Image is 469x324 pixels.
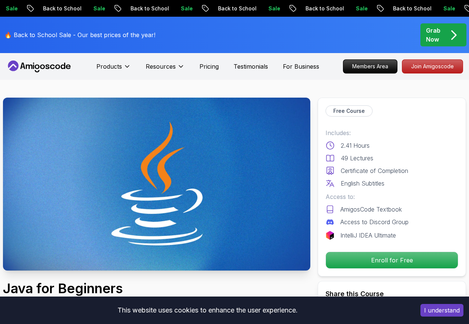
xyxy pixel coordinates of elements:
[4,30,155,39] p: 🔥 Back to School Sale - Our best prices of the year!
[3,98,310,271] img: java-for-beginners_thumbnail
[426,26,440,44] p: Grab Now
[283,62,319,71] a: For Business
[96,62,122,71] p: Products
[326,231,334,240] img: jetbrains logo
[402,60,463,73] p: Join Amigoscode
[343,60,397,73] p: Members Area
[262,5,286,12] p: Sale
[402,59,463,73] a: Join Amigoscode
[340,231,396,240] p: IntelliJ IDEA Ultimate
[341,179,384,188] p: English Subtitles
[125,5,175,12] p: Back to School
[37,5,87,12] p: Back to School
[350,5,374,12] p: Sale
[340,205,402,214] p: AmigosCode Textbook
[326,192,458,201] p: Access to:
[96,62,131,77] button: Products
[146,62,185,77] button: Resources
[212,5,262,12] p: Back to School
[341,166,408,175] p: Certificate of Completion
[199,62,219,71] a: Pricing
[3,281,249,296] h1: Java for Beginners
[326,289,458,299] h2: Share this Course
[175,5,199,12] p: Sale
[420,304,463,317] button: Accept cookies
[6,302,409,318] div: This website uses cookies to enhance the user experience.
[87,5,111,12] p: Sale
[300,5,350,12] p: Back to School
[343,59,397,73] a: Members Area
[387,5,437,12] p: Back to School
[341,154,373,163] p: 49 Lectures
[326,252,458,268] p: Enroll for Free
[326,128,458,137] p: Includes:
[437,5,461,12] p: Sale
[234,62,268,71] a: Testimonials
[341,141,370,150] p: 2.41 Hours
[326,252,458,269] button: Enroll for Free
[340,217,409,226] p: Access to Discord Group
[333,107,365,115] p: Free Course
[146,62,176,71] p: Resources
